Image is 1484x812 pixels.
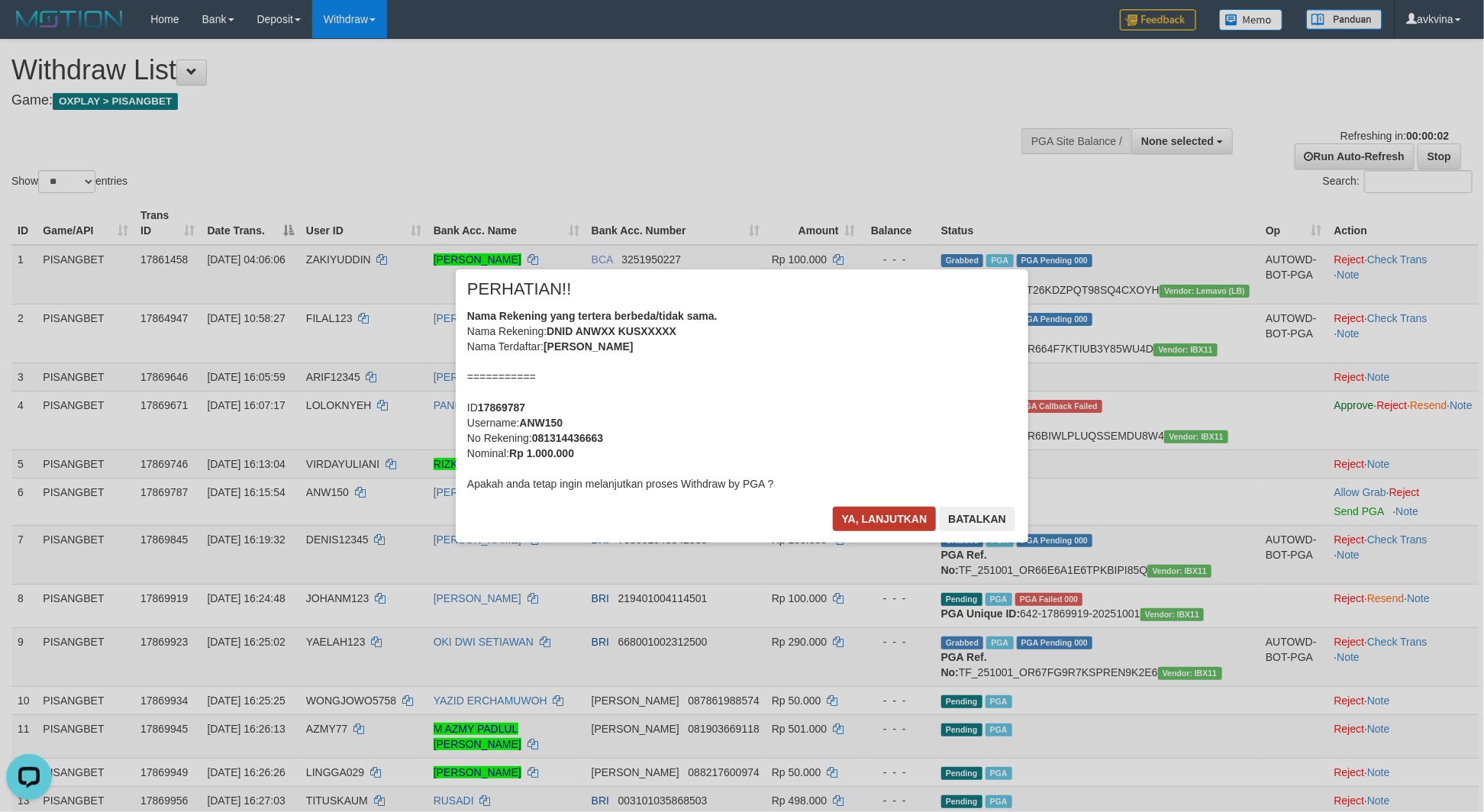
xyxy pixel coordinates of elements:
button: Open LiveChat chat widget [6,6,52,52]
span: PERHATIAN!! [467,282,572,297]
b: Rp 1.000.000 [509,447,574,459]
b: [PERSON_NAME] [544,340,633,353]
b: DNID ANWXX KUSXXXXX [547,325,676,337]
button: Batalkan [939,507,1015,531]
b: 17869787 [478,401,525,414]
div: Nama Rekening: Nama Terdaftar: =========== ID Username: No Rekening: Nominal: Apakah anda tetap i... [467,308,1017,491]
b: Nama Rekening yang tertera berbeda/tidak sama. [467,310,718,322]
button: Ya, lanjutkan [833,507,937,531]
b: ANW150 [519,417,563,429]
b: 081314436663 [532,432,603,444]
